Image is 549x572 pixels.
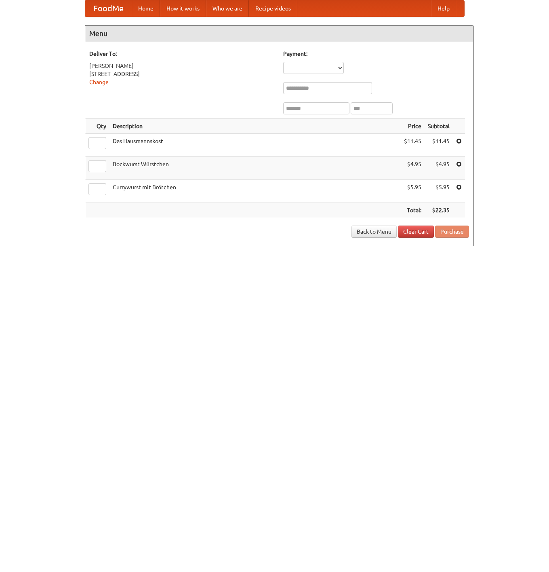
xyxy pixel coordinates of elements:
[89,50,275,58] h5: Deliver To:
[249,0,297,17] a: Recipe videos
[109,180,401,203] td: Currywurst mit Brötchen
[401,203,425,218] th: Total:
[431,0,456,17] a: Help
[109,134,401,157] td: Das Hausmannskost
[401,134,425,157] td: $11.45
[425,157,453,180] td: $4.95
[109,157,401,180] td: Bockwurst Würstchen
[89,62,275,70] div: [PERSON_NAME]
[85,119,109,134] th: Qty
[425,203,453,218] th: $22.35
[89,70,275,78] div: [STREET_ADDRESS]
[85,0,132,17] a: FoodMe
[132,0,160,17] a: Home
[85,25,473,42] h4: Menu
[401,157,425,180] td: $4.95
[435,226,469,238] button: Purchase
[398,226,434,238] a: Clear Cart
[109,119,401,134] th: Description
[351,226,397,238] a: Back to Menu
[401,180,425,203] td: $5.95
[206,0,249,17] a: Who we are
[425,134,453,157] td: $11.45
[425,180,453,203] td: $5.95
[283,50,469,58] h5: Payment:
[160,0,206,17] a: How it works
[89,79,109,85] a: Change
[401,119,425,134] th: Price
[425,119,453,134] th: Subtotal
